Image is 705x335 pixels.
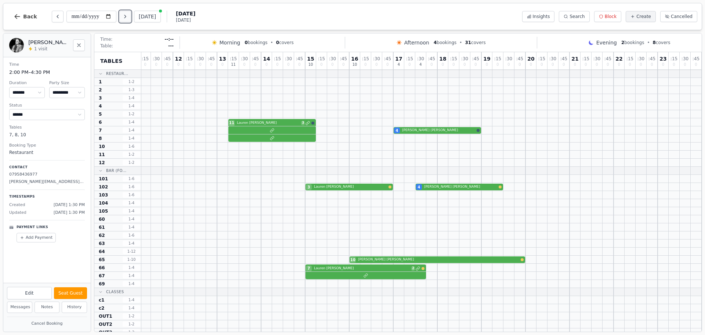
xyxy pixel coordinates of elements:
[123,79,140,84] span: 1 - 2
[540,63,543,66] span: 0
[331,63,333,66] span: 0
[516,57,523,61] span: : 45
[119,11,131,22] button: Next day
[320,63,322,66] span: 0
[106,71,128,76] span: Restaur...
[99,127,102,133] span: 7
[276,40,279,45] span: 0
[402,128,475,133] span: [PERSON_NAME] [PERSON_NAME]
[570,14,585,19] span: Search
[23,14,37,19] span: Back
[123,87,140,93] span: 1 - 3
[9,179,85,185] p: [PERSON_NAME][EMAIL_ADDRESS][DOMAIN_NAME]
[35,302,60,313] button: Notes
[637,57,644,61] span: : 30
[465,40,485,46] span: covers
[571,56,578,61] span: 21
[621,40,644,46] span: bookings
[123,233,140,238] span: 1 - 6
[49,80,85,86] dt: Party Size
[17,225,48,230] p: Payment Links
[164,57,171,61] span: : 45
[459,40,462,46] span: •
[424,184,497,190] span: [PERSON_NAME] [PERSON_NAME]
[398,63,400,66] span: 4
[199,63,201,66] span: 0
[418,184,420,190] span: 4
[651,63,653,66] span: 0
[99,111,102,117] span: 5
[123,305,140,311] span: 1 - 4
[301,121,305,125] span: 3
[636,14,651,19] span: Create
[99,144,105,150] span: 10
[384,57,391,61] span: : 45
[99,95,102,101] span: 3
[99,241,105,246] span: 63
[271,40,273,46] span: •
[123,297,140,303] span: 1 - 4
[408,63,411,66] span: 0
[9,143,85,149] dt: Booking Type
[9,69,85,76] dd: 2:00 PM – 4:30 PM
[594,11,621,22] button: Block
[7,287,52,299] button: Edit
[100,43,113,49] span: Table:
[99,233,105,238] span: 62
[99,273,105,279] span: 67
[563,63,565,66] span: 0
[671,14,693,19] span: Cancelled
[123,95,140,101] span: 1 - 4
[298,63,300,66] span: 0
[350,257,355,263] span: 10
[593,57,600,61] span: : 30
[99,176,108,182] span: 101
[168,43,174,49] span: ---
[99,79,102,85] span: 1
[52,11,64,22] button: Previous day
[144,63,146,66] span: 0
[533,14,550,19] span: Insights
[123,103,140,109] span: 1 - 4
[285,57,292,61] span: : 30
[123,208,140,214] span: 1 - 4
[287,63,289,66] span: 0
[428,57,435,61] span: : 45
[123,216,140,222] span: 1 - 4
[9,125,85,131] dt: Tables
[208,57,215,61] span: : 45
[9,102,85,109] dt: Status
[574,63,576,66] span: 0
[430,63,433,66] span: 0
[596,63,598,66] span: 0
[314,266,410,271] span: Lauren [PERSON_NAME]
[615,56,622,61] span: 22
[123,136,140,141] span: 1 - 4
[54,202,85,208] span: [DATE] 1:30 PM
[153,57,160,61] span: : 30
[404,39,429,46] span: Afternoon
[9,202,25,208] span: Created
[9,194,85,199] p: Timestamps
[188,63,190,66] span: 0
[660,11,697,22] button: Cancelled
[99,305,104,311] span: c2
[9,149,85,156] dd: Restaurant
[496,63,499,66] span: 0
[274,57,281,61] span: : 15
[245,40,267,46] span: bookings
[329,57,336,61] span: : 30
[176,17,195,23] span: [DATE]
[670,57,677,61] span: : 15
[219,56,226,61] span: 13
[560,57,567,61] span: : 45
[99,208,108,214] span: 105
[155,63,157,66] span: 0
[318,57,325,61] span: : 15
[54,287,87,299] button: Seat Guest
[450,57,457,61] span: : 15
[653,40,670,46] span: covers
[549,57,556,61] span: : 30
[99,160,105,166] span: 12
[648,57,655,61] span: : 45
